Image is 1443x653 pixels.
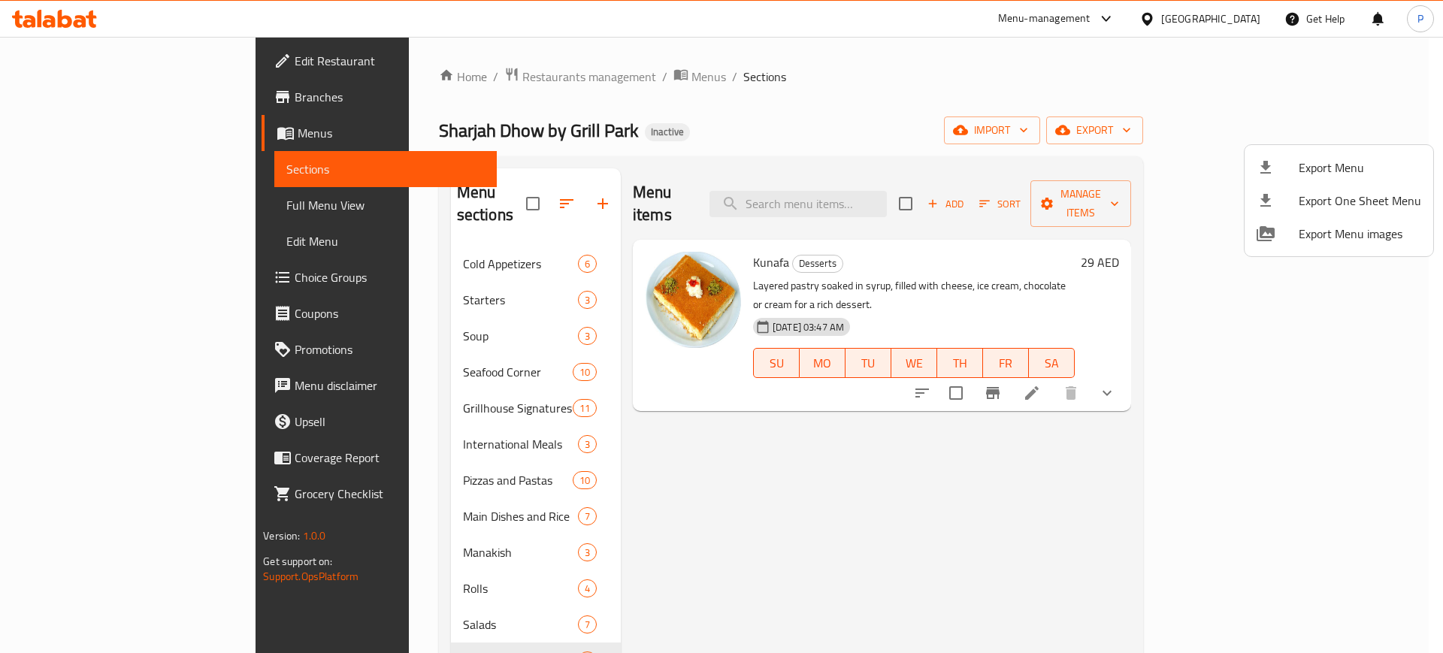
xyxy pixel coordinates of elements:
[1299,159,1421,177] span: Export Menu
[1299,225,1421,243] span: Export Menu images
[1245,217,1433,250] li: Export Menu images
[1245,151,1433,184] li: Export menu items
[1299,192,1421,210] span: Export One Sheet Menu
[1245,184,1433,217] li: Export one sheet menu items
